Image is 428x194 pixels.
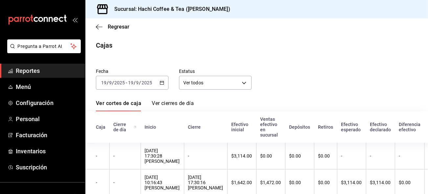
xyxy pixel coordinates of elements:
[16,163,80,172] span: Suscripción
[370,180,391,185] div: $3,114.00
[370,153,391,159] div: -
[136,80,139,85] input: --
[289,153,310,159] div: $0.00
[179,69,252,74] label: Estatus
[108,24,129,30] span: Regresar
[399,180,420,185] div: $0.00
[101,80,107,85] input: --
[134,80,136,85] span: /
[18,43,71,50] span: Pregunta a Parrot AI
[188,175,223,190] div: [DATE] 17:30:16 [PERSON_NAME]
[134,124,137,130] svg: El número de cierre de día es consecutivo y consolida todos los cortes de caja previos en un únic...
[96,100,194,111] div: navigation tabs
[114,153,137,159] div: -
[114,80,125,85] input: ----
[370,122,391,132] div: Efectivo declarado
[232,153,252,159] div: $3,114.00
[139,80,141,85] span: /
[152,100,194,111] a: Ver cierres de día
[96,69,169,74] label: Fecha
[16,147,80,156] span: Inventarios
[107,80,109,85] span: /
[112,80,114,85] span: /
[96,180,105,185] div: -
[141,80,152,85] input: ----
[145,148,180,164] div: [DATE] 17:30:28 [PERSON_NAME]
[109,5,230,13] h3: Sucursal: Hachi Coffee & Tea ([PERSON_NAME])
[341,180,362,185] div: $3,114.00
[72,17,78,22] button: open_drawer_menu
[16,115,80,123] span: Personal
[145,124,180,130] div: Inicio
[96,124,105,130] div: Caja
[232,180,252,185] div: $1,642.00
[145,175,180,190] div: [DATE] 10:16:43 [PERSON_NAME]
[7,39,81,53] button: Pregunta a Parrot AI
[16,98,80,107] span: Configuración
[113,122,137,132] div: Cierre de día
[341,153,362,159] div: -
[96,100,141,111] a: Ver cortes de caja
[126,80,127,85] span: -
[260,153,281,159] div: $0.00
[341,122,362,132] div: Efectivo esperado
[188,124,223,130] div: Cierre
[188,153,223,159] div: -
[318,180,333,185] div: $0.00
[114,180,137,185] div: -
[260,117,281,138] div: Ventas efectivo en sucursal
[289,124,310,130] div: Depósitos
[16,82,80,91] span: Menú
[109,80,112,85] input: --
[231,122,252,132] div: Efectivo inicial
[128,80,134,85] input: --
[16,131,80,140] span: Facturación
[16,66,80,75] span: Reportes
[5,48,81,54] a: Pregunta a Parrot AI
[289,180,310,185] div: $0.00
[318,124,333,130] div: Retiros
[399,153,420,159] div: -
[260,180,281,185] div: $1,472.00
[96,40,113,50] div: Cajas
[96,153,105,159] div: -
[179,76,252,90] div: Ver todos
[318,153,333,159] div: $0.00
[399,122,420,132] div: Diferencia efectivo
[96,24,129,30] button: Regresar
